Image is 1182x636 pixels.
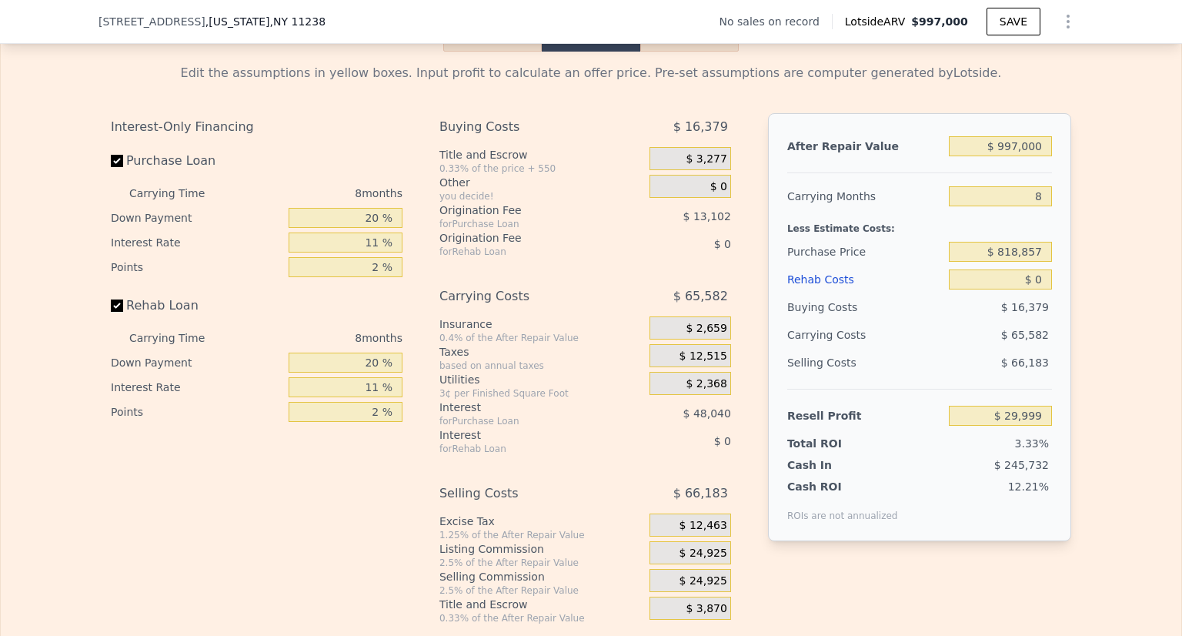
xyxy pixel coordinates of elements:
[787,349,943,377] div: Selling Costs
[683,210,731,223] span: $ 13,102
[129,326,229,350] div: Carrying Time
[1008,480,1049,493] span: 12.21%
[1015,437,1049,450] span: 3.33%
[714,435,731,447] span: $ 0
[787,132,943,160] div: After Repair Value
[439,113,611,141] div: Buying Costs
[439,427,611,443] div: Interest
[679,350,727,363] span: $ 12,515
[439,612,643,624] div: 0.33% of the After Repair Value
[439,344,643,360] div: Taxes
[111,155,123,167] input: Purchase Loan
[439,400,611,415] div: Interest
[439,514,643,529] div: Excise Tax
[439,246,611,258] div: for Rehab Loan
[845,14,911,29] span: Lotside ARV
[686,377,726,391] span: $ 2,368
[270,15,326,28] span: , NY 11238
[235,326,402,350] div: 8 months
[111,350,282,375] div: Down Payment
[439,147,643,162] div: Title and Escrow
[439,557,643,569] div: 2.5% of the After Repair Value
[673,283,728,310] span: $ 65,582
[686,322,726,336] span: $ 2,659
[1001,356,1049,369] span: $ 66,183
[911,15,968,28] span: $997,000
[111,255,282,280] div: Points
[205,14,326,29] span: , [US_STATE]
[111,230,282,255] div: Interest Rate
[994,459,1049,471] span: $ 245,732
[714,238,731,250] span: $ 0
[111,147,282,175] label: Purchase Loan
[679,519,727,533] span: $ 12,463
[111,400,282,424] div: Points
[439,190,643,203] div: you decide!
[673,113,728,141] span: $ 16,379
[1053,6,1083,37] button: Show Options
[439,443,611,455] div: for Rehab Loan
[439,283,611,310] div: Carrying Costs
[683,407,731,420] span: $ 48,040
[710,180,727,194] span: $ 0
[439,541,643,557] div: Listing Commission
[787,266,943,293] div: Rehab Costs
[439,332,643,344] div: 0.4% of the After Repair Value
[679,547,727,561] span: $ 24,925
[439,360,643,372] div: based on annual taxes
[787,321,883,349] div: Carrying Costs
[673,480,728,507] span: $ 66,183
[235,181,402,206] div: 8 months
[987,8,1040,35] button: SAVE
[129,181,229,206] div: Carrying Time
[439,203,611,218] div: Origination Fee
[720,14,832,29] div: No sales on record
[787,238,943,266] div: Purchase Price
[111,113,402,141] div: Interest-Only Financing
[439,529,643,541] div: 1.25% of the After Repair Value
[686,152,726,166] span: $ 3,277
[439,584,643,597] div: 2.5% of the After Repair Value
[111,300,123,312] input: Rehab Loan
[111,375,282,400] div: Interest Rate
[439,387,643,400] div: 3¢ per Finished Square Foot
[787,436,883,451] div: Total ROI
[98,14,205,29] span: [STREET_ADDRESS]
[111,64,1071,82] div: Edit the assumptions in yellow boxes. Input profit to calculate an offer price. Pre-set assumptio...
[679,574,727,588] span: $ 24,925
[439,162,643,175] div: 0.33% of the price + 550
[686,602,726,616] span: $ 3,870
[787,494,898,522] div: ROIs are not annualized
[787,402,943,430] div: Resell Profit
[111,292,282,320] label: Rehab Loan
[439,569,643,584] div: Selling Commission
[439,175,643,190] div: Other
[439,372,643,387] div: Utilities
[439,415,611,427] div: for Purchase Loan
[787,457,883,473] div: Cash In
[1001,301,1049,313] span: $ 16,379
[787,479,898,494] div: Cash ROI
[787,210,1052,238] div: Less Estimate Costs:
[787,182,943,210] div: Carrying Months
[1001,329,1049,341] span: $ 65,582
[439,480,611,507] div: Selling Costs
[439,597,643,612] div: Title and Escrow
[439,316,643,332] div: Insurance
[439,230,611,246] div: Origination Fee
[111,206,282,230] div: Down Payment
[787,293,943,321] div: Buying Costs
[439,218,611,230] div: for Purchase Loan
